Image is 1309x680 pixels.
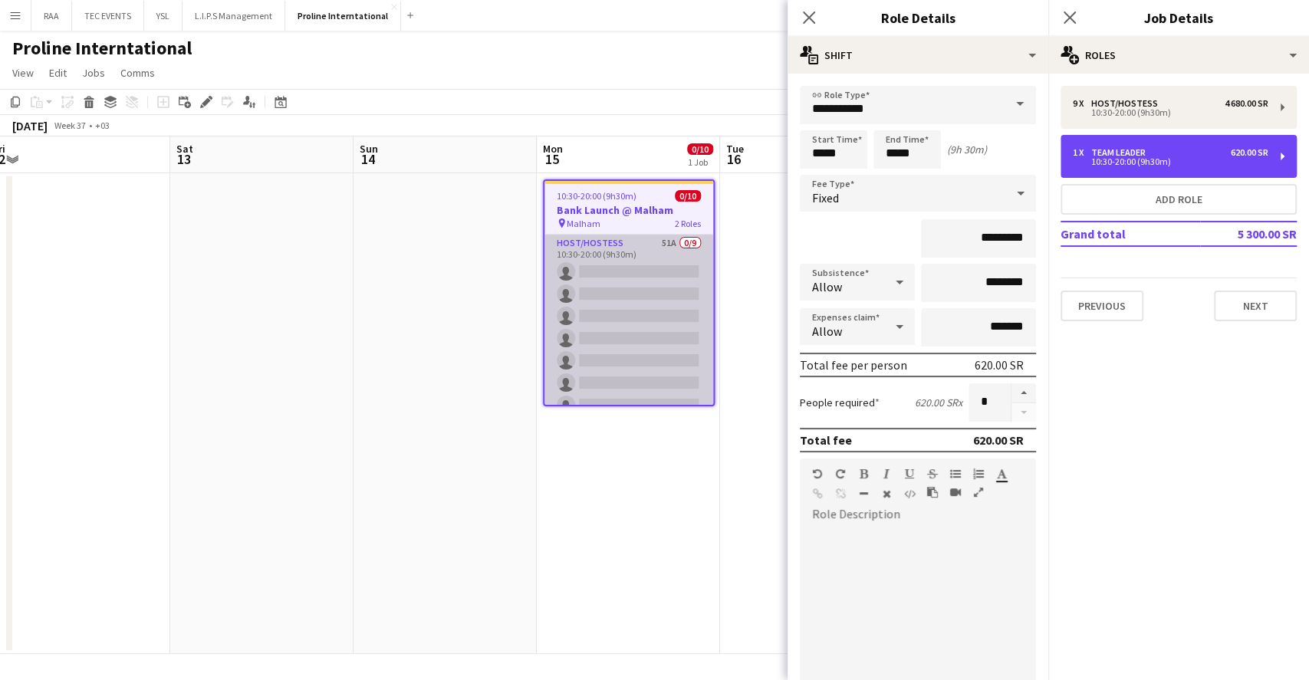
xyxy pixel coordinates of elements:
[1214,291,1297,321] button: Next
[285,1,401,31] button: Proline Interntational
[12,37,192,60] h1: Proline Interntational
[544,203,713,217] h3: Bank Launch @ Malham
[1073,158,1268,166] div: 10:30-20:00 (9h30m)
[1048,37,1309,74] div: Roles
[975,357,1024,373] div: 620.00 SR
[1048,8,1309,28] h3: Job Details
[800,357,907,373] div: Total fee per person
[43,63,73,83] a: Edit
[6,63,40,83] a: View
[904,468,915,480] button: Underline
[726,142,744,156] span: Tue
[724,150,744,168] span: 16
[904,488,915,500] button: HTML Code
[176,142,193,156] span: Sat
[543,142,563,156] span: Mon
[996,468,1007,480] button: Text Color
[72,1,144,31] button: TEC EVENTS
[800,396,880,409] label: People required
[947,143,987,156] div: (9h 30m)
[12,118,48,133] div: [DATE]
[973,486,984,498] button: Fullscreen
[675,218,701,229] span: 2 Roles
[1073,109,1268,117] div: 10:30-20:00 (9h30m)
[183,1,285,31] button: L.I.P.S Management
[881,488,892,500] button: Clear Formatting
[12,66,34,80] span: View
[858,468,869,480] button: Bold
[120,66,155,80] span: Comms
[1091,98,1164,109] div: Host/Hostess
[31,1,72,31] button: RAA
[812,190,839,205] span: Fixed
[973,468,984,480] button: Ordered List
[114,63,161,83] a: Comms
[49,66,67,80] span: Edit
[1061,222,1200,246] td: Grand total
[543,179,715,406] app-job-card: 10:30-20:00 (9h30m)0/10Bank Launch @ Malham Malham2 RolesHost/Hostess51A0/910:30-20:00 (9h30m)
[835,468,846,480] button: Redo
[567,218,600,229] span: Malham
[357,150,378,168] span: 14
[973,432,1024,448] div: 620.00 SR
[812,468,823,480] button: Undo
[788,8,1048,28] h3: Role Details
[1225,98,1268,109] div: 4 680.00 SR
[174,150,193,168] span: 13
[915,396,962,409] div: 620.00 SR x
[557,190,636,202] span: 10:30-20:00 (9h30m)
[1091,147,1152,158] div: Team Leader
[950,486,961,498] button: Insert video
[881,468,892,480] button: Italic
[812,324,842,339] span: Allow
[76,63,111,83] a: Jobs
[1073,98,1091,109] div: 9 x
[544,235,713,465] app-card-role: Host/Hostess51A0/910:30-20:00 (9h30m)
[1011,383,1036,403] button: Increase
[675,190,701,202] span: 0/10
[1061,291,1143,321] button: Previous
[687,143,713,155] span: 0/10
[950,468,961,480] button: Unordered List
[95,120,110,131] div: +03
[51,120,89,131] span: Week 37
[82,66,105,80] span: Jobs
[800,432,852,448] div: Total fee
[1200,222,1297,246] td: 5 300.00 SR
[812,279,842,294] span: Allow
[1073,147,1091,158] div: 1 x
[541,150,563,168] span: 15
[788,37,1048,74] div: Shift
[144,1,183,31] button: YSL
[688,156,712,168] div: 1 Job
[927,486,938,498] button: Paste as plain text
[1061,184,1297,215] button: Add role
[360,142,378,156] span: Sun
[927,468,938,480] button: Strikethrough
[1231,147,1268,158] div: 620.00 SR
[858,488,869,500] button: Horizontal Line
